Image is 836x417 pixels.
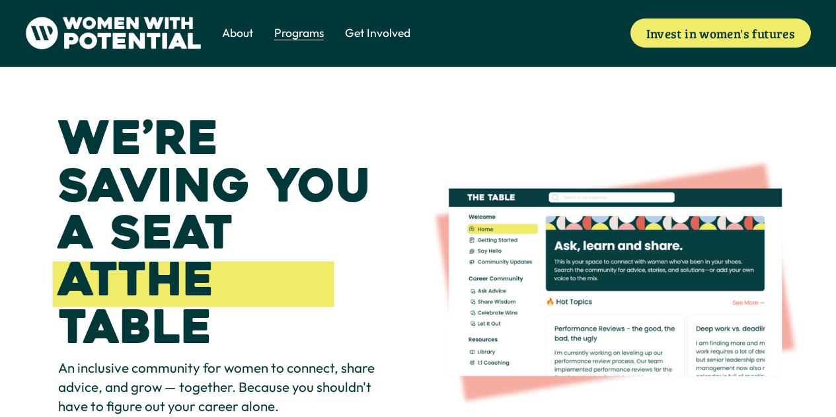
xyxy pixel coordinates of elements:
[274,24,324,42] a: folder dropdown
[345,25,410,42] span: Get Involved
[58,115,381,351] h1: We’re saving you a seat at
[222,25,253,42] span: About
[274,25,324,42] span: Programs
[58,250,231,356] span: The Table
[345,24,410,42] a: folder dropdown
[630,19,812,48] a: Invest in women's futures
[58,358,381,415] p: An inclusive community for women to connect, share advice, and grow — together. Because you shoul...
[25,17,202,50] img: Women With Potential
[222,24,253,42] a: folder dropdown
